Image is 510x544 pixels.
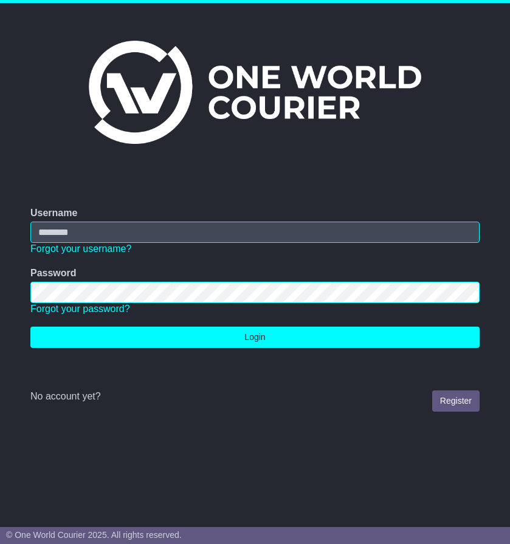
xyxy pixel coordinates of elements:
[6,530,182,540] span: © One World Courier 2025. All rights reserved.
[30,243,131,254] a: Forgot your username?
[30,390,480,402] div: No account yet?
[432,390,480,412] a: Register
[30,207,77,219] label: Username
[30,267,77,279] label: Password
[89,41,421,144] img: One World
[30,304,130,314] a: Forgot your password?
[30,327,480,348] button: Login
